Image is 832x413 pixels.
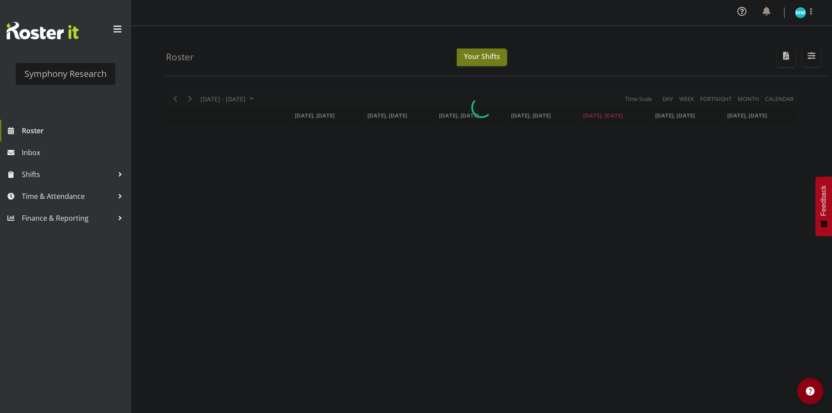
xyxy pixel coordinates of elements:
[24,67,107,80] div: Symphony Research
[457,49,507,66] button: Your Shifts
[777,48,795,67] button: Download a PDF of the roster according to the set date range.
[795,7,806,18] img: murphy-mulholland11450.jpg
[7,22,79,39] img: Rosterit website logo
[22,146,127,159] span: Inbox
[802,48,821,67] button: Filter Shifts
[820,185,828,216] span: Feedback
[22,212,114,225] span: Finance & Reporting
[806,387,815,396] img: help-xxl-2.png
[22,168,114,181] span: Shifts
[464,52,500,61] span: Your Shifts
[166,52,194,62] h4: Roster
[815,177,832,236] button: Feedback - Show survey
[22,124,127,137] span: Roster
[22,190,114,203] span: Time & Attendance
